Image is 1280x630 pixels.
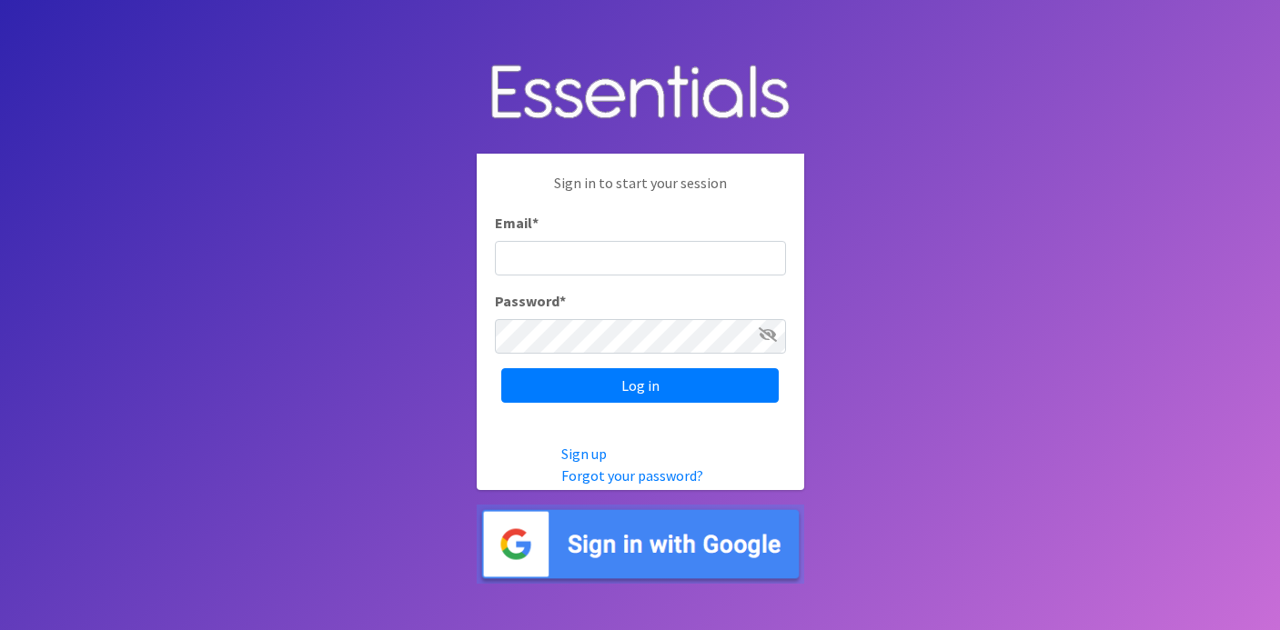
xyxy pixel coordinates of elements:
[477,505,804,584] img: Sign in with Google
[561,445,607,463] a: Sign up
[495,172,786,212] p: Sign in to start your session
[559,292,566,310] abbr: required
[501,368,779,403] input: Log in
[532,214,539,232] abbr: required
[561,466,703,485] a: Forgot your password?
[477,46,804,140] img: Human Essentials
[495,290,566,312] label: Password
[495,212,539,234] label: Email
